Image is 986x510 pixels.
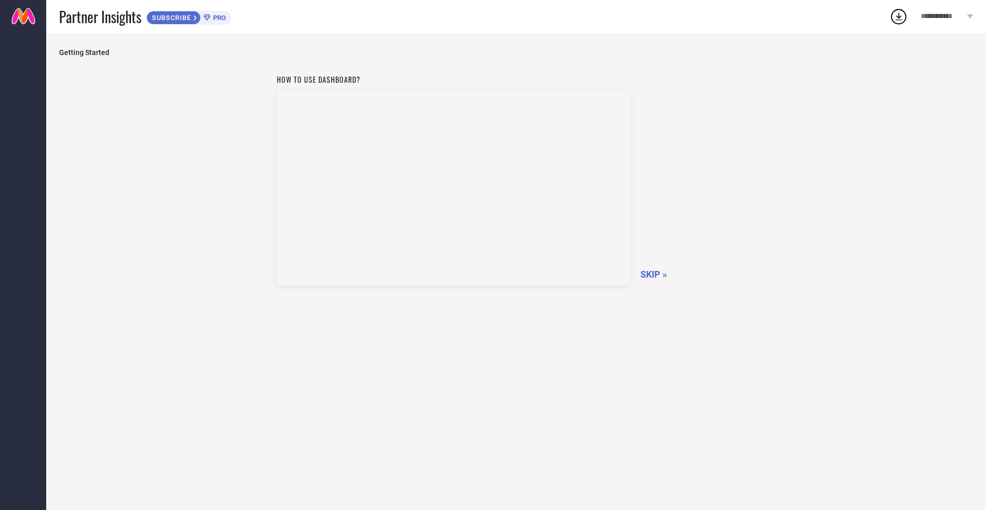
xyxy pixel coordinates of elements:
span: SUBSCRIBE [147,14,194,22]
a: SUBSCRIBEPRO [146,8,231,25]
div: Open download list [889,7,908,26]
iframe: Workspace Section [277,90,630,285]
h1: How to use dashboard? [277,74,630,85]
span: PRO [211,14,226,22]
span: Partner Insights [59,6,141,27]
span: Getting Started [59,48,973,57]
span: SKIP » [640,269,667,280]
